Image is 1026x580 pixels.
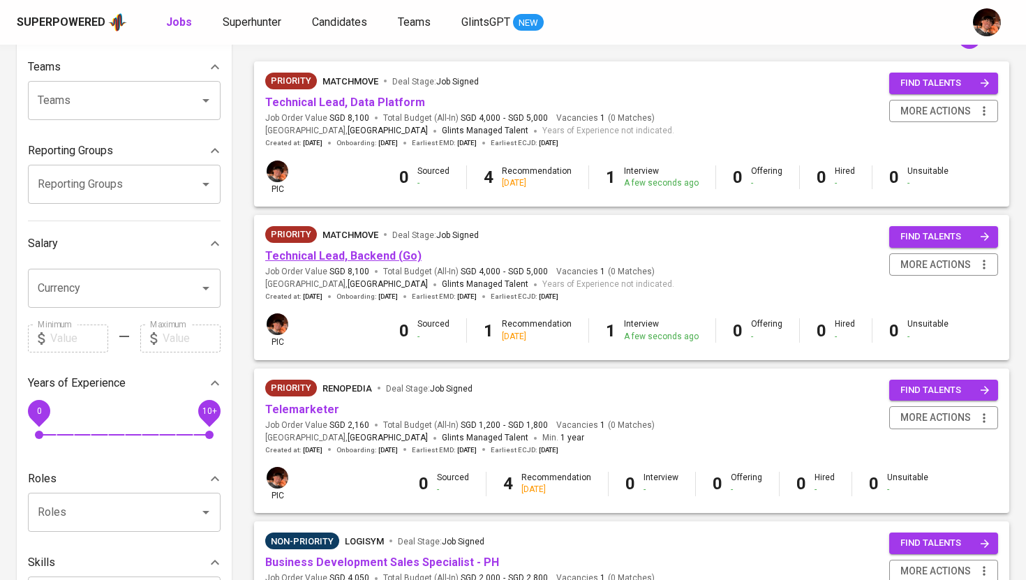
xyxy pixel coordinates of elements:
button: find talents [889,73,998,94]
span: SGD 8,100 [329,112,369,124]
b: 1 [484,321,493,341]
span: MatchMove [322,76,378,87]
p: Years of Experience [28,375,126,392]
span: [GEOGRAPHIC_DATA] [348,278,428,292]
a: Candidates [312,14,370,31]
span: Earliest ECJD : [491,292,558,302]
span: Onboarding : [336,445,398,455]
b: 0 [889,321,899,341]
div: Offering [751,318,782,342]
div: Sourced [437,472,469,496]
div: - [907,331,949,343]
button: more actions [889,100,998,123]
div: Sourced [417,165,449,189]
div: New Job received from Demand Team [265,73,317,89]
span: SGD 4,000 [461,112,500,124]
span: Non-Priority [265,535,339,549]
span: find talents [900,75,990,91]
span: Total Budget (All-In) [383,419,548,431]
div: Years of Experience [28,369,221,397]
span: Superhunter [223,15,281,29]
span: Deal Stage : [386,384,473,394]
img: diemas@glints.com [267,161,288,182]
div: Hired [835,165,855,189]
span: MatchMove [322,230,378,240]
div: [DATE] [502,331,572,343]
a: Technical Lead, Data Platform [265,96,425,109]
span: 10+ [202,406,216,415]
span: SGD 1,800 [508,419,548,431]
span: Job Signed [436,77,479,87]
div: [DATE] [521,484,591,496]
span: [DATE] [378,138,398,148]
span: Teams [398,15,431,29]
b: Jobs [166,15,192,29]
div: - [417,331,449,343]
span: Min. [542,433,584,443]
span: GlintsGPT [461,15,510,29]
div: pic [265,312,290,348]
span: [GEOGRAPHIC_DATA] [348,431,428,445]
div: Interview [644,472,678,496]
b: 0 [399,321,409,341]
div: Interview [624,165,699,189]
span: Job Signed [430,384,473,394]
span: [GEOGRAPHIC_DATA] [348,124,428,138]
span: Priority [265,228,317,241]
span: Earliest EMD : [412,138,477,148]
span: more actions [900,563,971,580]
div: - [835,177,855,189]
span: renopedia [322,383,372,394]
span: [DATE] [378,292,398,302]
a: Teams [398,14,433,31]
span: more actions [900,256,971,274]
span: [DATE] [303,292,322,302]
div: A few seconds ago [624,331,699,343]
span: NEW [513,16,544,30]
div: Reporting Groups [28,137,221,165]
button: more actions [889,406,998,429]
a: GlintsGPT NEW [461,14,544,31]
span: SGD 5,000 [508,266,548,278]
div: Recommendation [502,318,572,342]
div: - [751,331,782,343]
input: Value [163,325,221,352]
span: Glints Managed Talent [442,279,528,289]
input: Value [50,325,108,352]
span: Vacancies ( 0 Matches ) [556,419,655,431]
button: more actions [889,253,998,276]
a: Superpoweredapp logo [17,12,127,33]
b: 0 [889,168,899,187]
div: - [907,177,949,189]
span: [GEOGRAPHIC_DATA] , [265,431,428,445]
span: [DATE] [303,445,322,455]
div: - [437,484,469,496]
div: Recommendation [521,472,591,496]
span: [DATE] [539,292,558,302]
div: Recommendation [502,165,572,189]
div: - [751,177,782,189]
span: LogiSYM [345,536,384,546]
span: Vacancies ( 0 Matches ) [556,112,655,124]
div: pic [265,159,290,195]
span: Created at : [265,138,322,148]
p: Salary [28,235,58,252]
div: Unsuitable [907,165,949,189]
div: Hired [835,318,855,342]
span: - [503,266,505,278]
div: Teams [28,53,221,81]
span: Deal Stage : [398,537,484,546]
span: Candidates [312,15,367,29]
span: Onboarding : [336,292,398,302]
span: find talents [900,382,990,399]
span: find talents [900,229,990,245]
div: Roles [28,465,221,493]
div: New Job received from Demand Team [265,380,317,396]
span: [DATE] [378,445,398,455]
b: 0 [625,474,635,493]
b: 0 [817,168,826,187]
button: Open [196,91,216,110]
span: Earliest EMD : [412,445,477,455]
span: Glints Managed Talent [442,433,528,443]
span: more actions [900,103,971,120]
